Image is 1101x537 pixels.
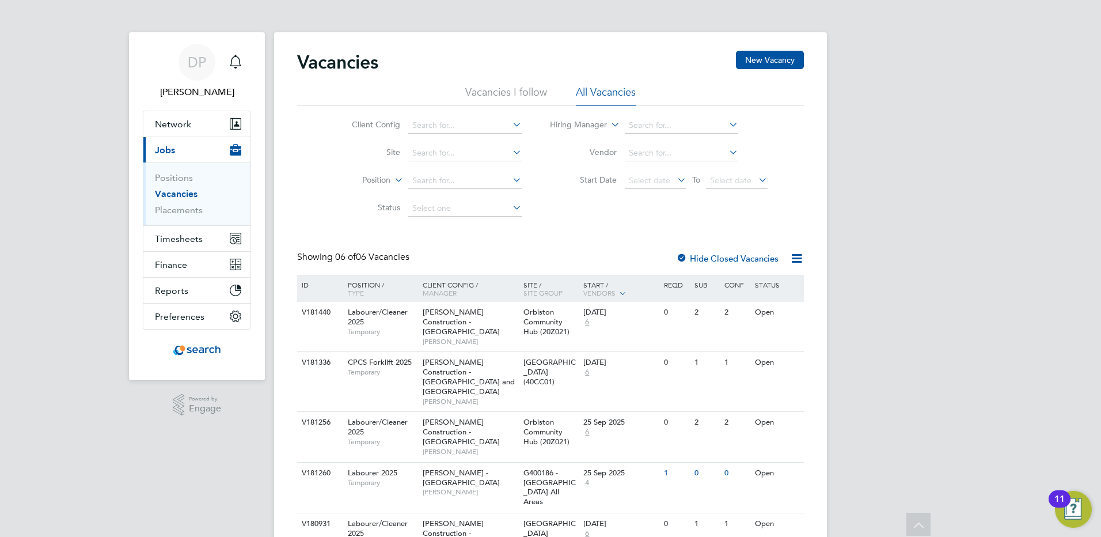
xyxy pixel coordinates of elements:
[334,147,400,157] label: Site
[692,352,722,373] div: 1
[408,118,522,134] input: Search for...
[692,463,722,484] div: 0
[583,478,591,488] span: 4
[752,463,802,484] div: Open
[299,513,339,535] div: V180931
[155,119,191,130] span: Network
[661,302,691,323] div: 0
[692,412,722,433] div: 2
[676,253,779,264] label: Hide Closed Vacancies
[143,278,250,303] button: Reports
[143,162,250,225] div: Jobs
[155,205,203,215] a: Placements
[523,307,570,336] span: Orbiston Community Hub (20Z021)
[143,85,251,99] span: Dan Proudfoot
[423,307,500,336] span: [PERSON_NAME] Construction - [GEOGRAPHIC_DATA]
[583,368,591,377] span: 6
[173,394,222,416] a: Powered byEngage
[523,468,576,507] span: G400186 - [GEOGRAPHIC_DATA] All Areas
[583,468,658,478] div: 25 Sep 2025
[155,172,193,183] a: Positions
[423,397,518,406] span: [PERSON_NAME]
[299,412,339,433] div: V181256
[155,188,198,199] a: Vacancies
[550,147,617,157] label: Vendor
[408,173,522,189] input: Search for...
[348,478,417,487] span: Temporary
[583,428,591,437] span: 6
[423,417,500,447] span: [PERSON_NAME] Construction - [GEOGRAPHIC_DATA]
[143,137,250,162] button: Jobs
[155,233,203,244] span: Timesheets
[583,418,658,428] div: 25 Sep 2025
[173,341,221,360] img: searchconsultancy-logo-retina.png
[722,412,751,433] div: 2
[143,226,250,251] button: Timesheets
[155,145,175,156] span: Jobs
[334,119,400,130] label: Client Config
[423,447,518,456] span: [PERSON_NAME]
[722,352,751,373] div: 1
[348,437,417,447] span: Temporary
[583,519,658,529] div: [DATE]
[339,275,420,302] div: Position /
[1054,499,1065,514] div: 11
[335,251,356,263] span: 06 of
[348,327,417,336] span: Temporary
[722,275,751,294] div: Conf
[348,468,397,478] span: Labourer 2025
[143,341,251,360] a: Go to home page
[155,311,204,322] span: Preferences
[348,368,417,377] span: Temporary
[423,357,515,396] span: [PERSON_NAME] Construction - [GEOGRAPHIC_DATA] and [GEOGRAPHIC_DATA]
[692,275,722,294] div: Sub
[143,252,250,277] button: Finance
[155,285,188,296] span: Reports
[348,307,408,327] span: Labourer/Cleaner 2025
[523,357,576,387] span: [GEOGRAPHIC_DATA] (40CC01)
[348,357,412,367] span: CPCS Forklift 2025
[465,85,547,106] li: Vacancies I follow
[155,259,187,270] span: Finance
[625,118,738,134] input: Search for...
[722,463,751,484] div: 0
[692,302,722,323] div: 2
[580,275,661,304] div: Start /
[689,172,704,187] span: To
[752,412,802,433] div: Open
[297,51,378,74] h2: Vacancies
[661,412,691,433] div: 0
[299,275,339,294] div: ID
[189,394,221,404] span: Powered by
[299,463,339,484] div: V181260
[423,487,518,497] span: [PERSON_NAME]
[143,111,250,137] button: Network
[299,352,339,373] div: V181336
[521,275,581,302] div: Site /
[297,251,412,263] div: Showing
[523,417,570,447] span: Orbiston Community Hub (20Z021)
[423,288,457,297] span: Manager
[661,352,691,373] div: 0
[299,302,339,323] div: V181440
[324,175,390,186] label: Position
[752,513,802,535] div: Open
[408,201,522,217] input: Select one
[420,275,521,302] div: Client Config /
[348,417,408,437] span: Labourer/Cleaner 2025
[348,288,364,297] span: Type
[143,44,251,99] a: DP[PERSON_NAME]
[661,463,691,484] div: 1
[722,302,751,323] div: 2
[188,55,206,70] span: DP
[408,145,522,161] input: Search for...
[583,317,591,327] span: 6
[129,32,265,380] nav: Main navigation
[752,275,802,294] div: Status
[550,175,617,185] label: Start Date
[722,513,751,535] div: 1
[334,202,400,213] label: Status
[335,251,409,263] span: 06 Vacancies
[752,302,802,323] div: Open
[143,304,250,329] button: Preferences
